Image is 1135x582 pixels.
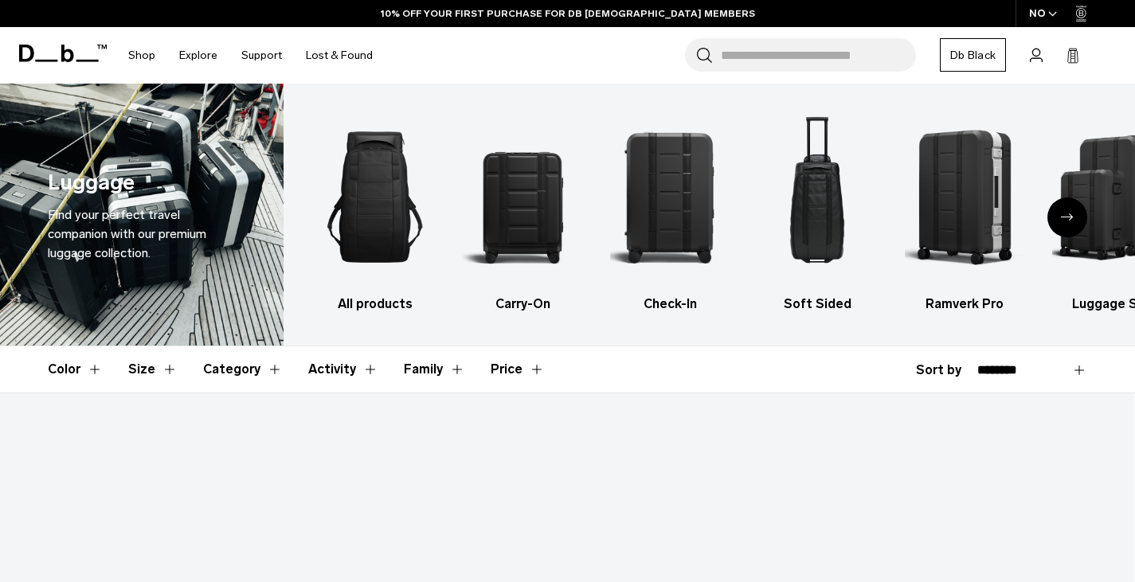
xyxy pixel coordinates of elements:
h3: Check-In [610,295,730,314]
h3: Carry-On [463,295,582,314]
img: Db [610,107,730,287]
button: Toggle Filter [48,346,103,393]
li: 2 / 6 [463,107,582,314]
div: Next slide [1047,197,1087,237]
button: Toggle Filter [128,346,178,393]
a: Shop [128,27,155,84]
li: 1 / 6 [315,107,435,314]
a: Db Check-In [610,107,730,314]
span: Find your perfect travel companion with our premium luggage collection. [48,207,206,260]
a: Db Black [940,38,1006,72]
nav: Main Navigation [116,27,385,84]
img: Db [463,107,582,287]
img: Db [315,107,435,287]
a: Db All products [315,107,435,314]
a: Db Soft Sided [757,107,877,314]
a: Db Ramverk Pro [905,107,1024,314]
img: Db [905,107,1024,287]
button: Toggle Filter [404,346,465,393]
a: Explore [179,27,217,84]
h3: Ramverk Pro [905,295,1024,314]
li: 4 / 6 [757,107,877,314]
button: Toggle Filter [308,346,378,393]
button: Toggle Price [491,346,545,393]
a: Db Carry-On [463,107,582,314]
a: Lost & Found [306,27,373,84]
img: Db [757,107,877,287]
button: Toggle Filter [203,346,283,393]
h3: Soft Sided [757,295,877,314]
a: 10% OFF YOUR FIRST PURCHASE FOR DB [DEMOGRAPHIC_DATA] MEMBERS [381,6,755,21]
li: 3 / 6 [610,107,730,314]
a: Support [241,27,282,84]
h3: All products [315,295,435,314]
h1: Luggage [48,166,135,199]
li: 5 / 6 [905,107,1024,314]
